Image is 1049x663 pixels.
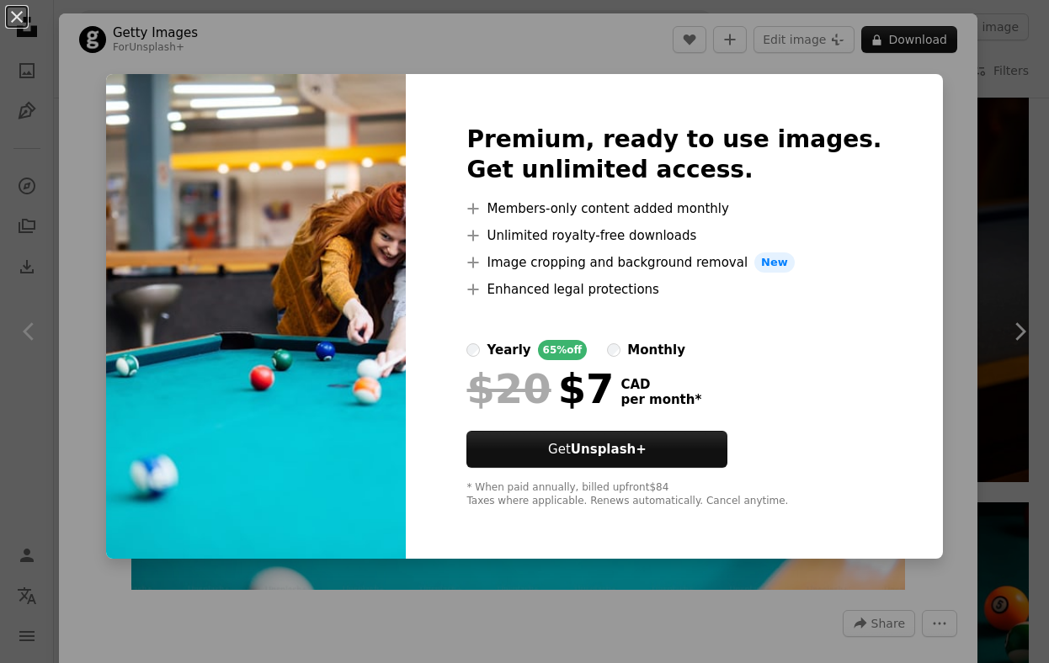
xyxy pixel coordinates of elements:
[466,252,881,273] li: Image cropping and background removal
[627,340,685,360] div: monthly
[487,340,530,360] div: yearly
[607,343,620,357] input: monthly
[466,225,881,246] li: Unlimited royalty-free downloads
[466,481,881,508] div: * When paid annually, billed upfront $84 Taxes where applicable. Renews automatically. Cancel any...
[466,279,881,300] li: Enhanced legal protections
[466,367,614,411] div: $7
[466,431,727,468] button: GetUnsplash+
[466,199,881,219] li: Members-only content added monthly
[620,377,701,392] span: CAD
[466,125,881,185] h2: Premium, ready to use images. Get unlimited access.
[106,74,406,559] img: premium_photo-1658506993272-f8e9c77dd9ec
[620,392,701,407] span: per month *
[571,442,647,457] strong: Unsplash+
[754,252,795,273] span: New
[466,343,480,357] input: yearly65%off
[538,340,588,360] div: 65% off
[466,367,551,411] span: $20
